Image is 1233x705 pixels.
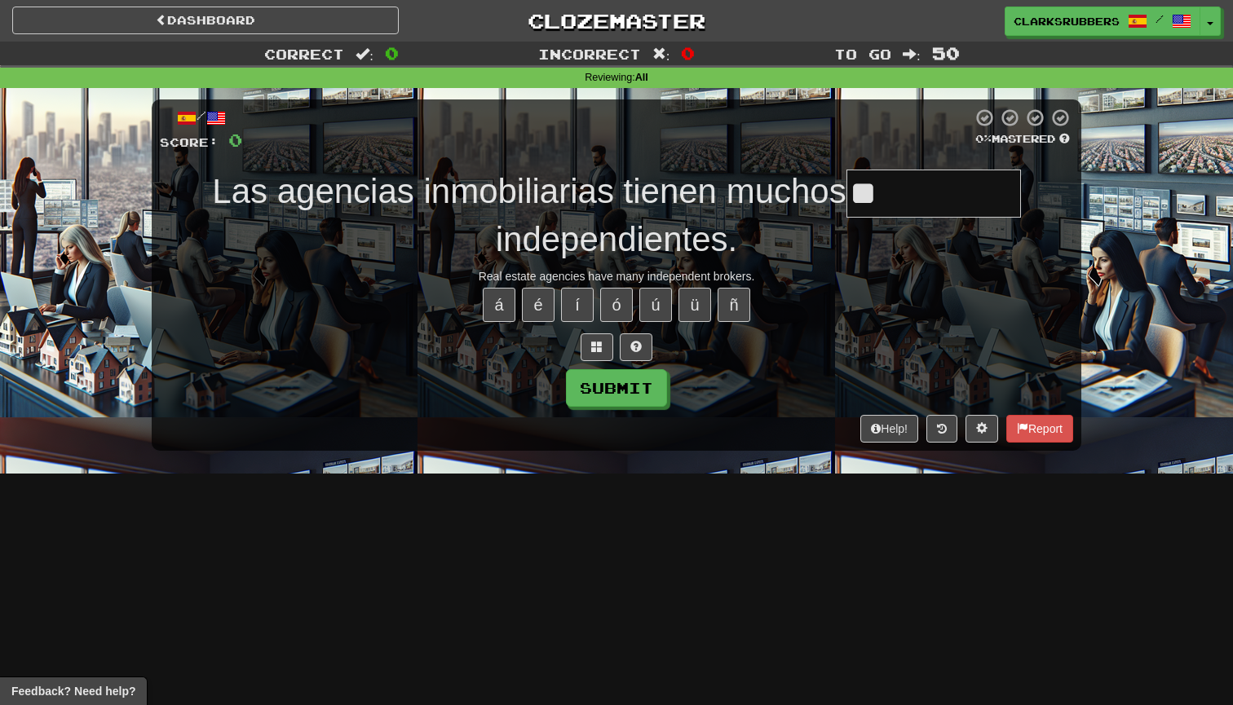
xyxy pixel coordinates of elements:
[12,7,399,34] a: Dashboard
[860,415,918,443] button: Help!
[620,333,652,361] button: Single letter hint - you only get 1 per sentence and score half the points! alt+h
[581,333,613,361] button: Switch sentence to multiple choice alt+p
[160,268,1073,284] div: Real estate agencies have many independent brokers.
[228,130,242,150] span: 0
[639,288,672,322] button: ú
[483,288,515,322] button: á
[926,415,957,443] button: Round history (alt+y)
[566,369,667,407] button: Submit
[522,288,555,322] button: é
[1005,7,1200,36] a: clarksrubbers /
[496,220,738,258] span: independientes.
[652,47,670,61] span: :
[678,288,711,322] button: ü
[1014,14,1120,29] span: clarksrubbers
[718,288,750,322] button: ñ
[160,135,219,149] span: Score:
[972,132,1073,147] div: Mastered
[264,46,344,62] span: Correct
[1006,415,1073,443] button: Report
[561,288,594,322] button: í
[11,683,135,699] span: Open feedback widget
[975,132,992,145] span: 0 %
[932,43,960,63] span: 50
[1156,13,1164,24] span: /
[834,46,891,62] span: To go
[160,108,242,128] div: /
[600,288,633,322] button: ó
[681,43,695,63] span: 0
[356,47,373,61] span: :
[385,43,399,63] span: 0
[538,46,641,62] span: Incorrect
[423,7,810,35] a: Clozemaster
[635,72,648,83] strong: All
[212,172,846,210] span: Las agencias inmobiliarias tienen muchos
[903,47,921,61] span: :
